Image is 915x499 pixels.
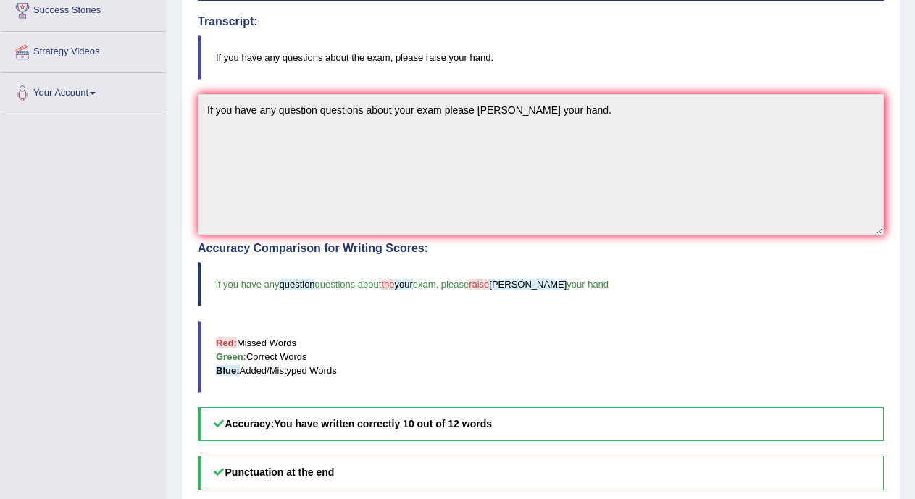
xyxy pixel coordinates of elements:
[436,279,439,290] span: ,
[567,279,609,290] span: your hand
[216,365,240,376] b: Blue:
[315,279,382,290] span: questions about
[198,456,884,490] h5: Punctuation at the end
[279,279,314,290] span: question
[198,242,884,255] h4: Accuracy Comparison for Writing Scores:
[381,279,394,290] span: the
[198,35,884,80] blockquote: If you have any questions about the exam, please raise your hand.
[394,279,412,290] span: your
[489,279,567,290] span: [PERSON_NAME]
[1,32,166,68] a: Strategy Videos
[1,73,166,109] a: Your Account
[274,418,492,429] b: You have written correctly 10 out of 12 words
[198,321,884,393] blockquote: Missed Words Correct Words Added/Mistyped Words
[441,279,469,290] span: please
[198,407,884,441] h5: Accuracy:
[198,15,884,28] h4: Transcript:
[413,279,436,290] span: exam
[469,279,489,290] span: raise
[216,337,237,348] b: Red:
[216,351,246,362] b: Green:
[216,279,279,290] span: if you have any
